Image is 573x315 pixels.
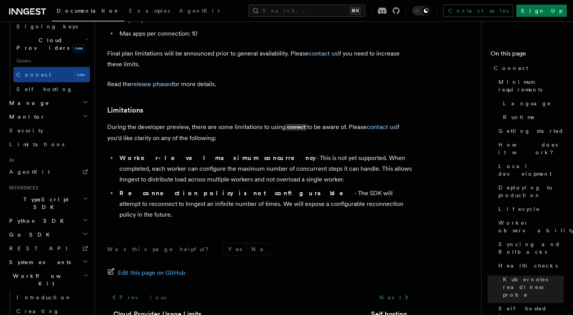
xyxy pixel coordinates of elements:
[124,2,175,21] a: Examples
[16,23,78,29] span: Signing keys
[6,110,90,124] button: Monitor
[52,2,124,21] a: Documentation
[119,189,354,197] strong: Reconnection policy is not configurable
[498,240,564,256] span: Syncing and Rollbacks
[107,79,413,90] p: Read the for more details.
[6,165,90,179] a: AgentKit
[131,80,172,88] a: release phases
[13,33,90,55] button: Cloud Providersnew
[119,154,316,162] strong: Worker-level maximum concurrency
[443,5,513,17] a: Contact sales
[6,214,90,228] button: Python SDK
[9,127,43,134] span: Security
[249,5,365,17] button: Search...⌘K
[516,5,567,17] a: Sign Up
[498,205,540,213] span: Lifecycle
[503,100,551,107] span: Language
[503,113,535,121] span: Runtime
[16,294,72,300] span: Introduction
[6,185,38,191] span: References
[13,36,85,52] span: Cloud Providers
[495,138,564,159] a: How does it work?
[494,64,528,72] span: Connect
[107,105,143,116] a: Limitations
[6,217,69,225] span: Python SDK
[6,272,83,287] span: Workflow Kit
[495,159,564,181] a: Local development
[247,243,270,255] button: No
[286,124,307,131] code: connect
[495,124,564,138] a: Getting started
[495,259,564,273] a: Health checks
[6,228,90,242] button: Go SDK
[6,258,71,266] span: System events
[129,8,170,14] span: Examples
[9,169,50,175] span: AgentKit
[491,61,564,75] a: Connect
[498,141,564,156] span: How does it work?
[498,127,564,135] span: Getting started
[13,55,90,67] span: Guides
[118,268,186,278] span: Edit this page on GitHub
[13,82,90,96] a: Self hosting
[6,157,14,163] span: AI
[6,99,49,107] span: Manage
[495,181,564,202] a: Deploying to production
[6,255,90,269] button: System events
[117,28,413,39] li: Max apps per connection: 10
[107,268,186,278] a: Edit this page on GitHub
[74,70,87,79] span: new
[491,49,564,61] h4: On this page
[72,44,85,52] span: new
[57,8,120,14] span: Documentation
[13,20,90,33] a: Signing keys
[13,291,90,304] a: Introduction
[107,245,214,253] p: Was this page helpful?
[117,188,413,220] li: - The SDK will attempt to reconnect to Inngest an infinite number of times. We will expose a conf...
[503,276,564,299] span: Kubernetes readiness probe
[498,184,564,199] span: Deploying to production
[13,67,90,82] a: Connectnew
[350,7,361,15] kbd: ⌘K
[498,262,558,269] span: Health checks
[495,202,564,216] a: Lifecycle
[107,122,413,144] p: During the developer preview, there are some limitations to using to be aware of. Please if you'd...
[495,216,564,237] a: Worker observability
[9,141,64,147] span: Limitations
[6,113,45,121] span: Monitor
[6,242,90,255] a: REST API
[500,110,564,124] a: Runtime
[6,193,90,214] button: TypeScript SDK
[6,269,90,291] button: Workflow Kit
[498,78,564,93] span: Minimum requirements
[309,50,338,57] a: contact us
[107,48,413,70] p: Final plan limitations will be announced prior to general availability. Please if you need to inc...
[500,273,564,302] a: Kubernetes readiness probe
[367,123,396,131] a: contact us
[375,291,413,304] a: Next
[412,6,431,15] button: Toggle dark mode
[495,237,564,259] a: Syncing and Rollbacks
[495,75,564,96] a: Minimum requirements
[500,96,564,110] a: Language
[179,8,220,14] span: AgentKit
[224,243,247,255] button: Yes
[6,96,90,110] button: Manage
[6,196,83,211] span: TypeScript SDK
[9,245,74,251] span: REST API
[117,153,413,185] li: - This is not yet supported. When completed, each worker can configure the maximum number of conc...
[16,86,73,92] span: Self hosting
[175,2,224,21] a: AgentKit
[6,137,90,151] a: Limitations
[6,231,54,238] span: Go SDK
[498,162,564,178] span: Local development
[107,291,170,304] a: Previous
[6,124,90,137] a: Security
[16,72,51,78] span: Connect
